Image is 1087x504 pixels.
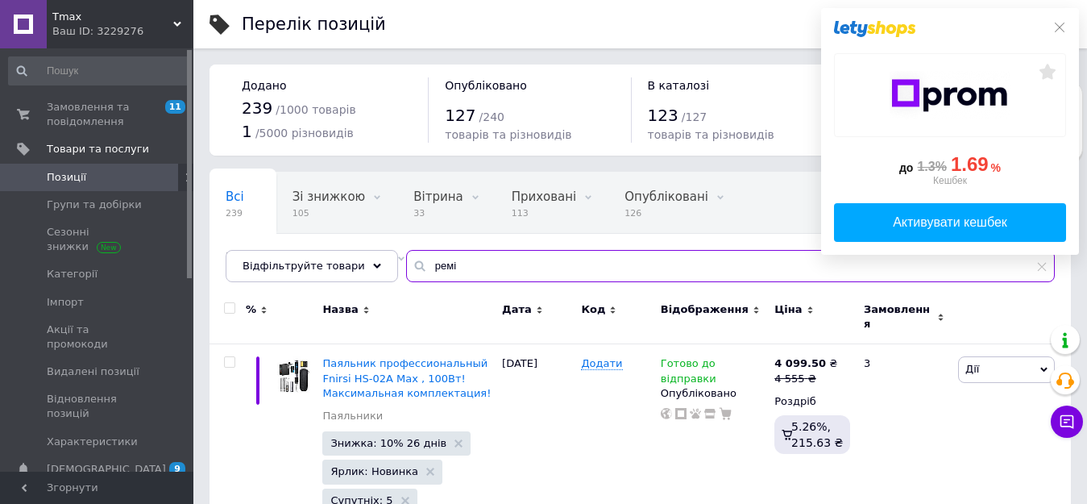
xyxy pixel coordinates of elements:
span: 123 [648,106,678,125]
span: 127 [445,106,475,125]
span: Характеристики [47,435,138,449]
button: Чат з покупцем [1051,406,1083,438]
span: Відфільтруйте товари [243,260,365,272]
div: Ваш ID: 3229276 [52,24,193,39]
span: Рации, Аксессуары для ... [226,251,389,265]
span: Зі знижкою [292,190,365,204]
span: Tmax [52,10,173,24]
span: Код [581,302,605,317]
span: Відображення [661,302,749,317]
span: Опубліковані [624,190,708,204]
span: Позиції [47,170,86,185]
span: Замовлення [864,302,933,331]
span: [DEMOGRAPHIC_DATA] [47,462,166,477]
span: Імпорт [47,295,84,310]
span: / 127 [682,110,707,123]
input: Пошук по назві позиції, артикулу і пошуковим запитам [406,250,1055,282]
span: 105 [292,207,365,219]
div: Рации, Аксессуары для раций [210,234,421,295]
span: Категорії [47,267,97,281]
span: Дата [502,302,532,317]
div: 4 555 ₴ [774,372,837,386]
span: Вітрина [413,190,463,204]
span: Додано [242,79,286,92]
b: 4 099.50 [774,357,826,369]
div: ₴ [774,356,837,371]
span: Ярлик: Новинка [330,466,418,477]
a: Паяльник профессиональный Fnirsi HS-02A Max , 100Вт! Максимальная комплектация! [322,357,491,398]
span: Видалені позиції [47,364,139,379]
span: Приховані [512,190,577,204]
span: 9 [169,462,185,476]
div: Перелік позицій [242,16,386,33]
span: 11 [165,100,185,114]
span: Замовлення та повідомлення [47,100,149,129]
input: Пошук [8,56,190,85]
span: Готово до відправки [661,357,716,389]
span: Додати [581,357,622,370]
span: % [246,302,256,317]
span: Опубліковано [445,79,527,92]
span: В каталозі [648,79,710,92]
a: Паяльники [322,409,383,423]
div: Опубліковано [661,386,767,401]
span: Товари та послуги [47,142,149,156]
span: Відновлення позицій [47,392,149,421]
span: 126 [624,207,708,219]
span: / 1000 товарів [276,103,355,116]
span: 113 [512,207,577,219]
span: 5.26%, 215.63 ₴ [791,420,843,449]
span: Групи та добірки [47,198,142,212]
span: Дії [965,363,979,375]
span: 33 [413,207,463,219]
span: Знижка: 10% 26 днів [330,438,446,448]
span: 239 [242,98,272,118]
span: / 5000 різновидів [255,127,354,140]
span: 239 [226,207,244,219]
span: Сезонні знижки [47,225,149,254]
img: Паяльник профессиональный Fnirsi HS-02A Max , 100Вт! Максимальная комплектация! [274,356,314,397]
span: товарів та різновидів [648,128,774,141]
span: Акції та промокоди [47,323,149,352]
div: Роздріб [774,394,850,409]
span: Назва [322,302,358,317]
span: 1 [242,122,252,141]
span: / 240 [479,110,504,123]
span: Ціна [774,302,802,317]
span: Всі [226,190,244,204]
span: товарів та різновидів [445,128,571,141]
